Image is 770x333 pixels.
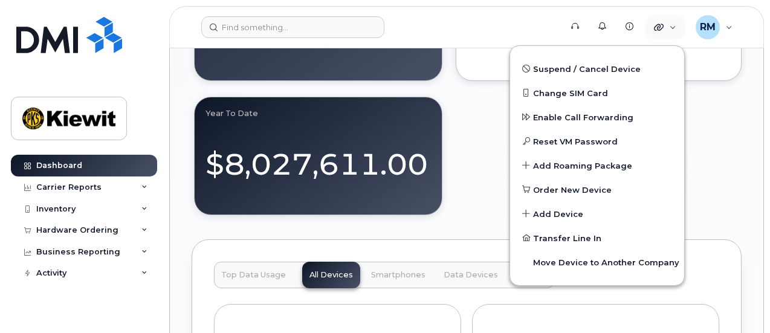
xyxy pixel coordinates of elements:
span: Order New Device [533,184,612,196]
button: Top Data Usage [214,262,293,288]
span: RM [700,20,716,34]
input: Find something... [201,16,384,38]
span: Smartphones [371,270,425,280]
span: Transfer Line In [533,233,601,245]
span: Change SIM Card [533,88,608,100]
div: $8,027,611.00 [205,133,431,186]
a: Add Device [510,202,684,226]
div: Ryan Mckeever [687,15,741,39]
span: Move Device to Another Company [533,257,679,269]
span: Suspend / Cancel Device [533,63,641,76]
div: Year to Date [205,108,431,118]
span: Add Roaming Package [533,160,632,172]
button: Smartphones [364,262,433,288]
span: Enable Call Forwarding [533,112,633,124]
span: Data Devices [444,270,498,280]
button: Data Devices [436,262,505,288]
span: Add Device [533,209,583,221]
a: Order New Device [510,178,684,202]
span: Reset VM Password [533,136,618,148]
iframe: Messenger Launcher [717,280,761,324]
span: Top Data Usage [221,270,286,280]
div: Quicklinks [645,15,685,39]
